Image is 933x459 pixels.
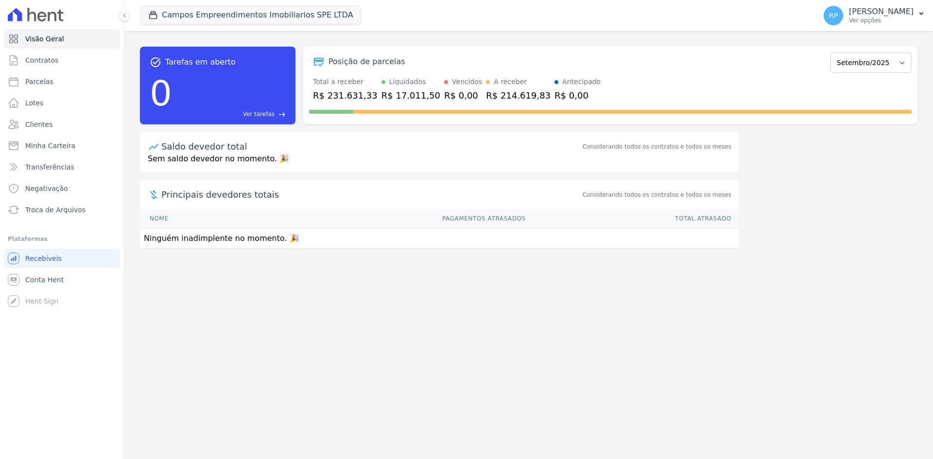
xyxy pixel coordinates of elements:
div: Liquidados [389,77,426,87]
a: Negativação [4,179,120,198]
span: Lotes [25,98,44,108]
div: Total a receber [313,77,378,87]
a: Recebíveis [4,249,120,268]
span: Clientes [25,119,52,129]
span: Minha Carteira [25,141,75,151]
a: Ver tarefas east [176,110,286,119]
div: R$ 17.011,50 [381,89,440,102]
a: Visão Geral [4,29,120,49]
span: Parcelas [25,77,53,86]
div: R$ 231.631,33 [313,89,378,102]
span: Negativação [25,184,68,193]
p: [PERSON_NAME] [849,7,914,17]
p: Sem saldo devedor no momento. 🎉 [140,153,739,172]
a: Contratos [4,51,120,70]
button: RP [PERSON_NAME] Ver opções [816,2,933,29]
span: Visão Geral [25,34,64,44]
a: Clientes [4,115,120,134]
a: Parcelas [4,72,120,91]
span: Conta Hent [25,275,64,285]
div: Vencidos [452,77,482,87]
th: Pagamentos Atrasados [247,209,526,229]
th: Nome [140,209,247,229]
th: Total Atrasado [526,209,739,229]
div: R$ 0,00 [444,89,482,102]
span: Troca de Arquivos [25,205,86,215]
span: Considerando todos os contratos e todos os meses [583,190,731,199]
div: Posição de parcelas [328,56,405,68]
span: Tarefas em aberto [165,56,236,68]
a: Lotes [4,93,120,113]
div: Saldo devedor total [161,140,581,153]
span: east [278,111,286,118]
span: Principais devedores totais [161,188,581,201]
a: Minha Carteira [4,136,120,155]
a: Transferências [4,157,120,177]
span: Recebíveis [25,254,62,263]
a: Troca de Arquivos [4,200,120,220]
span: Contratos [25,55,58,65]
button: Campos Empreendimentos Imobiliarios SPE LTDA [140,6,362,24]
div: R$ 214.619,83 [486,89,551,102]
div: A receber [494,77,527,87]
a: Conta Hent [4,270,120,289]
span: RP [829,12,838,19]
p: Ver opções [849,17,914,24]
div: 0 [150,68,172,119]
span: Transferências [25,162,74,172]
span: Ver tarefas [243,110,275,119]
div: R$ 0,00 [554,89,601,102]
td: Ninguém inadimplente no momento. 🎉 [140,229,739,249]
div: Antecipado [562,77,601,87]
div: Considerando todos os contratos e todos os meses [583,142,731,151]
div: Plataformas [8,233,116,245]
span: task_alt [150,56,161,68]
